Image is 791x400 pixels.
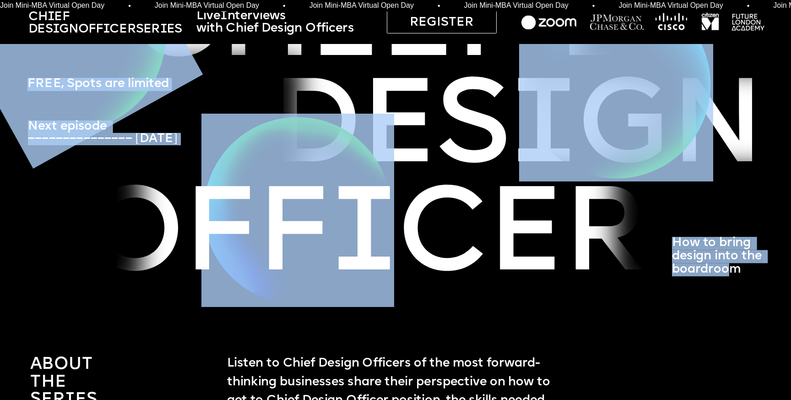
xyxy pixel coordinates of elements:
span: Ch ef Des gn Ser es [28,11,182,36]
span: i [260,10,263,22]
span: i [329,180,396,300]
img: image-77b07e5f-1a33-4e60-af85-fd8ed3614c1c.png [656,12,687,31]
span: the [30,373,66,391]
span: • [283,2,286,10]
img: image-366e81cd-0b23-4f56-b5b0-3f442bc72bda.webp [201,114,394,307]
span: i [53,23,59,36]
img: image-98e285c0-c86e-4d2b-a234-49fe345cfac8.png [700,11,721,32]
span: • [128,2,131,10]
span: How to bring design into the boardroom [672,237,765,275]
span: • [438,2,440,10]
span: with Chief Design Officers [196,22,354,35]
span: Officer [78,23,136,36]
span: Next episode ––––––––––––––– [DATE] [28,121,178,145]
img: image-28eedda7-2348-461d-86bf-e0a00ce57977.png [590,13,645,31]
span: • [592,2,595,10]
span: i [160,23,167,36]
span: i [509,71,576,192]
img: image-44c01d3f-c830-49c1-a494-b22ee944ced5.png [521,16,576,29]
span: Live terv ews [196,10,286,22]
span: FREE, Spots are limited [27,78,169,90]
span: i [48,11,54,23]
span: • [747,2,750,10]
span: In [220,10,235,22]
img: image-5834adbb-306c-460e-a5c8-d384bcc8ec54.png [725,2,772,43]
span: About [30,356,93,373]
